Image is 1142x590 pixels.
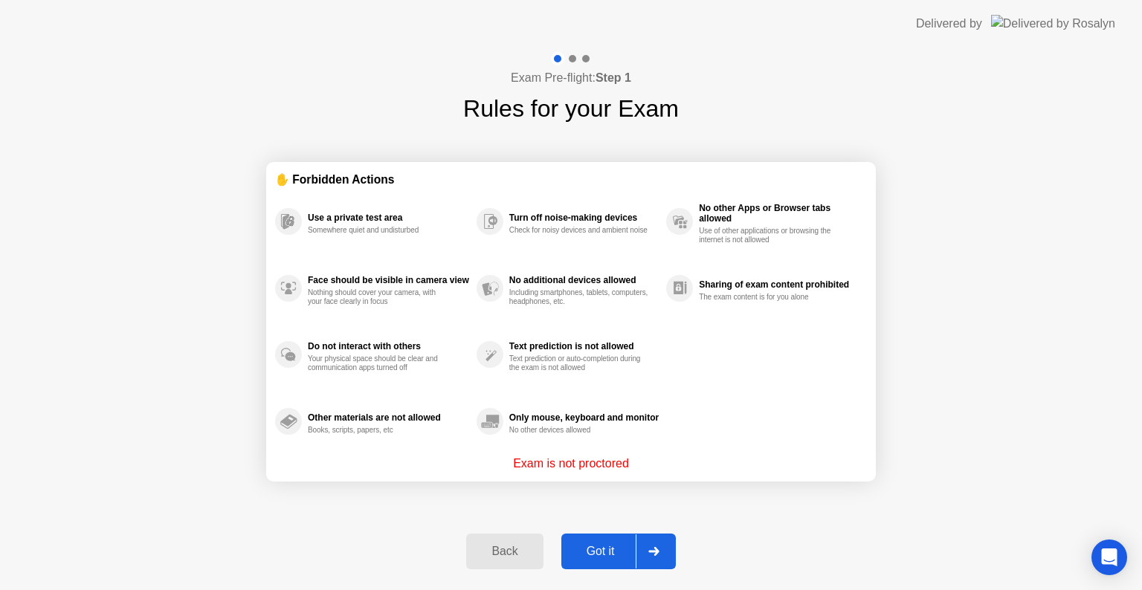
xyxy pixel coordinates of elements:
div: Text prediction is not allowed [509,341,659,351]
button: Back [466,534,543,569]
div: Sharing of exam content prohibited [699,279,859,290]
div: No other Apps or Browser tabs allowed [699,203,859,224]
div: Turn off noise-making devices [509,213,659,223]
h4: Exam Pre-flight: [511,69,631,87]
button: Got it [561,534,676,569]
div: Nothing should cover your camera, with your face clearly in focus [308,288,448,306]
div: Text prediction or auto-completion during the exam is not allowed [509,354,650,372]
div: Your physical space should be clear and communication apps turned off [308,354,448,372]
p: Exam is not proctored [513,455,629,473]
div: Face should be visible in camera view [308,275,469,285]
div: Check for noisy devices and ambient noise [509,226,650,235]
div: No other devices allowed [509,426,650,435]
div: Use of other applications or browsing the internet is not allowed [699,227,839,244]
div: Got it [566,545,636,558]
div: Use a private test area [308,213,469,223]
div: Do not interact with others [308,341,469,351]
div: No additional devices allowed [509,275,659,285]
div: Other materials are not allowed [308,412,469,423]
div: Only mouse, keyboard and monitor [509,412,659,423]
div: Delivered by [916,15,982,33]
b: Step 1 [596,71,631,84]
div: ✋ Forbidden Actions [275,171,867,188]
div: The exam content is for you alone [699,293,839,302]
div: Somewhere quiet and undisturbed [308,226,448,235]
div: Books, scripts, papers, etc [308,426,448,435]
img: Delivered by Rosalyn [991,15,1115,32]
h1: Rules for your Exam [463,91,679,126]
div: Including smartphones, tablets, computers, headphones, etc. [509,288,650,306]
div: Back [471,545,538,558]
div: Open Intercom Messenger [1091,539,1127,575]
